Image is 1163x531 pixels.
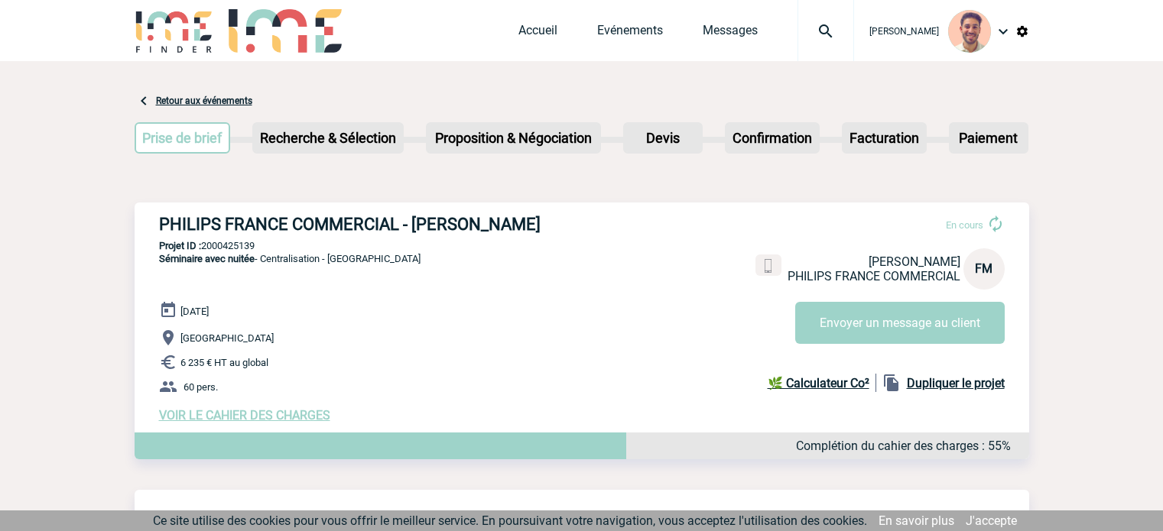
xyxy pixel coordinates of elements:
p: Facturation [843,124,925,152]
span: [PERSON_NAME] [869,26,939,37]
span: - Centralisation - [GEOGRAPHIC_DATA] [159,253,421,264]
p: Recherche & Sélection [254,124,402,152]
img: IME-Finder [135,9,214,53]
h3: PHILIPS FRANCE COMMERCIAL - [PERSON_NAME] [159,215,618,234]
p: Confirmation [726,124,818,152]
span: [PERSON_NAME] [869,254,960,269]
span: 6 235 € HT au global [180,357,268,368]
a: Accueil [518,23,557,44]
span: Ce site utilise des cookies pour vous offrir le meilleur service. En poursuivant votre navigation... [153,513,867,528]
button: Envoyer un message au client [795,302,1005,344]
a: Messages [703,23,758,44]
span: 60 pers. [184,381,218,393]
b: Dupliquer le projet [907,376,1005,390]
img: file_copy-black-24dp.png [882,374,901,392]
p: Paiement [950,124,1027,152]
p: Devis [625,124,701,152]
a: En savoir plus [879,513,954,528]
img: 132114-0.jpg [948,10,991,53]
span: FM [975,261,992,276]
a: Retour aux événements [156,96,252,106]
b: Projet ID : [159,240,201,251]
span: [DATE] [180,306,209,317]
b: 🌿 Calculateur Co² [768,376,869,390]
a: 🌿 Calculateur Co² [768,374,876,392]
span: En cours [946,219,983,231]
a: Evénements [597,23,663,44]
p: Prise de brief [136,124,229,152]
span: Séminaire avec nuitée [159,253,255,264]
a: VOIR LE CAHIER DES CHARGES [159,408,330,423]
p: Proposition & Négociation [427,124,599,152]
p: 2000425139 [135,240,1029,251]
a: J'accepte [966,513,1017,528]
span: [GEOGRAPHIC_DATA] [180,332,274,344]
span: PHILIPS FRANCE COMMERCIAL [788,269,960,283]
img: portable.png [762,259,775,273]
